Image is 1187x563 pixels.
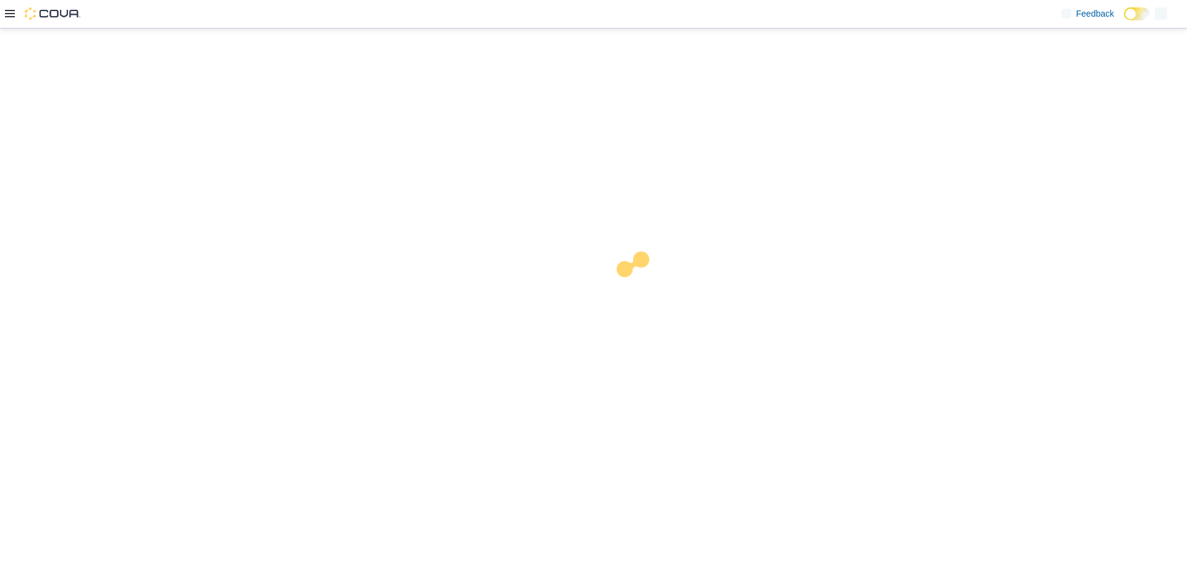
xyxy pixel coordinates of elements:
span: Dark Mode [1124,20,1125,21]
span: Feedback [1076,7,1114,20]
img: Cova [25,7,80,20]
input: Dark Mode [1124,7,1150,20]
img: cova-loader [593,242,686,335]
a: Feedback [1057,1,1119,26]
